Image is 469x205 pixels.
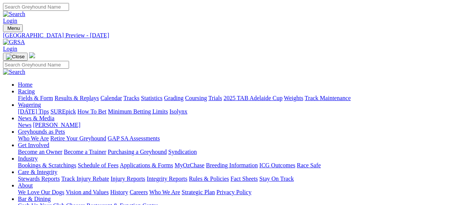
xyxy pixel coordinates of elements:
[18,122,31,128] a: News
[18,135,466,142] div: Greyhounds as Pets
[54,95,99,101] a: Results & Replays
[18,102,41,108] a: Wagering
[50,135,106,142] a: Retire Your Greyhound
[18,88,35,94] a: Racing
[18,169,57,175] a: Care & Integrity
[175,162,204,168] a: MyOzChase
[18,122,466,128] div: News & Media
[168,149,197,155] a: Syndication
[110,189,128,195] a: History
[18,128,65,135] a: Greyhounds as Pets
[18,81,32,88] a: Home
[18,189,64,195] a: We Love Our Dogs
[108,135,160,142] a: GAP SA Assessments
[3,46,17,52] a: Login
[3,69,25,75] img: Search
[108,149,167,155] a: Purchasing a Greyhound
[189,176,229,182] a: Rules & Policies
[64,149,106,155] a: Become a Trainer
[18,115,54,121] a: News & Media
[3,32,466,39] a: [GEOGRAPHIC_DATA] Preview - [DATE]
[3,3,69,11] input: Search
[3,18,17,24] a: Login
[164,95,184,101] a: Grading
[18,108,466,115] div: Wagering
[6,54,25,60] img: Close
[18,149,466,155] div: Get Involved
[18,135,49,142] a: Who We Are
[18,95,53,101] a: Fields & Form
[206,162,258,168] a: Breeding Information
[297,162,321,168] a: Race Safe
[284,95,303,101] a: Weights
[182,189,215,195] a: Strategic Plan
[169,108,187,115] a: Isolynx
[33,122,80,128] a: [PERSON_NAME]
[18,176,60,182] a: Stewards Reports
[110,176,145,182] a: Injury Reports
[7,25,20,31] span: Menu
[259,162,295,168] a: ICG Outcomes
[66,189,109,195] a: Vision and Values
[216,189,251,195] a: Privacy Policy
[18,162,466,169] div: Industry
[29,52,35,58] img: logo-grsa-white.png
[3,53,28,61] button: Toggle navigation
[78,162,118,168] a: Schedule of Fees
[149,189,180,195] a: Who We Are
[18,155,38,162] a: Industry
[223,95,282,101] a: 2025 TAB Adelaide Cup
[108,108,168,115] a: Minimum Betting Limits
[18,108,49,115] a: [DATE] Tips
[3,61,69,69] input: Search
[147,176,187,182] a: Integrity Reports
[208,95,222,101] a: Trials
[231,176,258,182] a: Fact Sheets
[18,196,51,202] a: Bar & Dining
[141,95,163,101] a: Statistics
[50,108,76,115] a: SUREpick
[61,176,109,182] a: Track Injury Rebate
[18,162,76,168] a: Bookings & Scratchings
[18,189,466,196] div: About
[3,39,25,46] img: GRSA
[120,162,173,168] a: Applications & Forms
[18,142,49,148] a: Get Involved
[3,24,23,32] button: Toggle navigation
[3,11,25,18] img: Search
[100,95,122,101] a: Calendar
[305,95,351,101] a: Track Maintenance
[18,176,466,182] div: Care & Integrity
[18,182,33,189] a: About
[259,176,294,182] a: Stay On Track
[129,189,148,195] a: Careers
[123,95,140,101] a: Tracks
[78,108,107,115] a: How To Bet
[18,95,466,102] div: Racing
[185,95,207,101] a: Coursing
[18,149,62,155] a: Become an Owner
